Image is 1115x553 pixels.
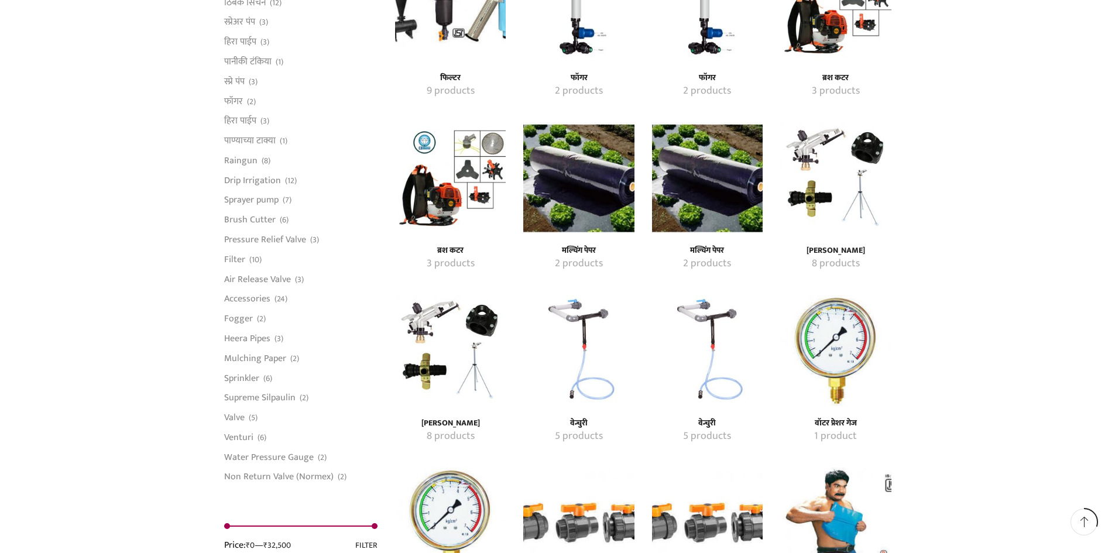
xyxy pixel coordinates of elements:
a: फॉगर [224,91,243,111]
span: (8) [262,155,270,167]
a: Supreme Silpaulin [224,388,296,408]
a: Sprayer pump [224,190,279,210]
a: Venturi [224,427,253,447]
a: Visit product category मल्चिंग पेपर [523,122,634,233]
h4: मल्चिंग पेपर [536,246,621,256]
mark: 8 products [427,429,475,444]
a: पाण्याच्या टाक्या [224,131,276,151]
span: ₹0 [246,538,255,552]
span: (6) [263,373,272,384]
a: Visit product category ब्रश कटर [793,73,878,83]
a: Visit product category वेन्चुरी [536,418,621,428]
span: (5) [249,412,258,424]
a: Drip Irrigation [224,170,281,190]
h4: वॉटर प्रेशर गेज [793,418,878,428]
h4: फिल्टर [408,73,493,83]
mark: 2 products [683,84,731,99]
a: स्प्रेअर पंप [224,12,255,32]
a: Visit product category फॉगर [665,73,750,83]
a: Visit product category फॉगर [536,73,621,83]
span: (3) [260,36,269,48]
span: (2) [290,353,299,365]
mark: 9 products [427,84,475,99]
h4: फॉगर [665,73,750,83]
h4: मल्चिंग पेपर [665,246,750,256]
a: Visit product category वेन्चुरी [652,295,763,406]
a: Visit product category वॉटर प्रेशर गेज [780,295,891,406]
span: (10) [249,254,262,266]
span: (6) [280,214,289,226]
a: Visit product category फॉगर [536,84,621,99]
a: Visit product category फिल्टर [408,84,493,99]
a: Visit product category फॉगर [665,84,750,99]
img: वेन्चुरी [523,295,634,406]
img: वेन्चुरी [652,295,763,406]
a: Visit product category फिल्टर [408,73,493,83]
a: Visit product category मल्चिंग पेपर [665,256,750,272]
span: (3) [249,76,258,88]
a: Non Return Valve (Normex) [224,467,334,483]
a: Visit product category रेन गन [793,246,878,256]
a: Filter [224,249,245,269]
a: Water Pressure Gauge [224,447,314,467]
a: Air Release Valve [224,269,291,289]
a: Pressure Relief Valve [224,230,306,250]
div: Price: — [224,538,291,552]
a: हिरा पाईप [224,111,256,131]
a: Visit product category मल्चिंग पेपर [536,256,621,272]
h4: ब्रश कटर [408,246,493,256]
span: (3) [275,333,283,345]
a: Visit product category रेन गन [408,429,493,444]
a: Visit product category वेन्चुरी [665,429,750,444]
a: हिरा पाईप [224,32,256,52]
h4: [PERSON_NAME] [408,418,493,428]
a: Visit product category मल्चिंग पेपर [536,246,621,256]
span: (12) [285,175,297,187]
span: (7) [283,194,291,206]
img: मल्चिंग पेपर [523,122,634,233]
img: वॉटर प्रेशर गेज [780,295,891,406]
span: (2) [318,452,327,463]
h4: फॉगर [536,73,621,83]
a: Raingun [224,150,258,170]
a: Mulching Paper [224,348,286,368]
h4: [PERSON_NAME] [793,246,878,256]
span: (6) [258,432,266,444]
img: रेन गन [780,122,891,233]
span: (2) [247,96,256,108]
span: (3) [295,274,304,286]
h4: वेन्चुरी [665,418,750,428]
span: (3) [259,16,268,28]
h4: वेन्चुरी [536,418,621,428]
a: Visit product category रेन गन [395,295,506,406]
a: Visit product category रेन गन [793,256,878,272]
mark: 2 products [555,256,603,272]
h4: ब्रश कटर [793,73,878,83]
img: रेन गन [395,295,506,406]
span: (3) [260,115,269,127]
a: Sprinkler [224,368,259,388]
a: Brush Cutter [224,210,276,230]
span: ₹32,500 [263,538,291,552]
mark: 2 products [555,84,603,99]
a: Visit product category वॉटर प्रेशर गेज [793,418,878,428]
mark: 2 products [683,256,731,272]
a: Visit product category वेन्चुरी [523,295,634,406]
img: मल्चिंग पेपर [652,122,763,233]
a: Visit product category ब्रश कटर [793,84,878,99]
span: (2) [300,392,308,404]
a: Visit product category रेन गन [408,418,493,428]
span: (3) [310,234,319,246]
a: Visit product category वेन्चुरी [665,418,750,428]
a: Visit product category मल्चिंग पेपर [665,246,750,256]
a: Visit product category रेन गन [780,122,891,233]
mark: 5 products [683,429,731,444]
a: Visit product category वॉटर प्रेशर गेज [793,429,878,444]
a: Visit product category ब्रश कटर [408,246,493,256]
a: Visit product category मल्चिंग पेपर [652,122,763,233]
span: (24) [275,293,287,305]
a: Valve [224,408,245,428]
mark: 1 product [814,429,857,444]
button: Filter [355,538,378,552]
mark: 8 products [812,256,860,272]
